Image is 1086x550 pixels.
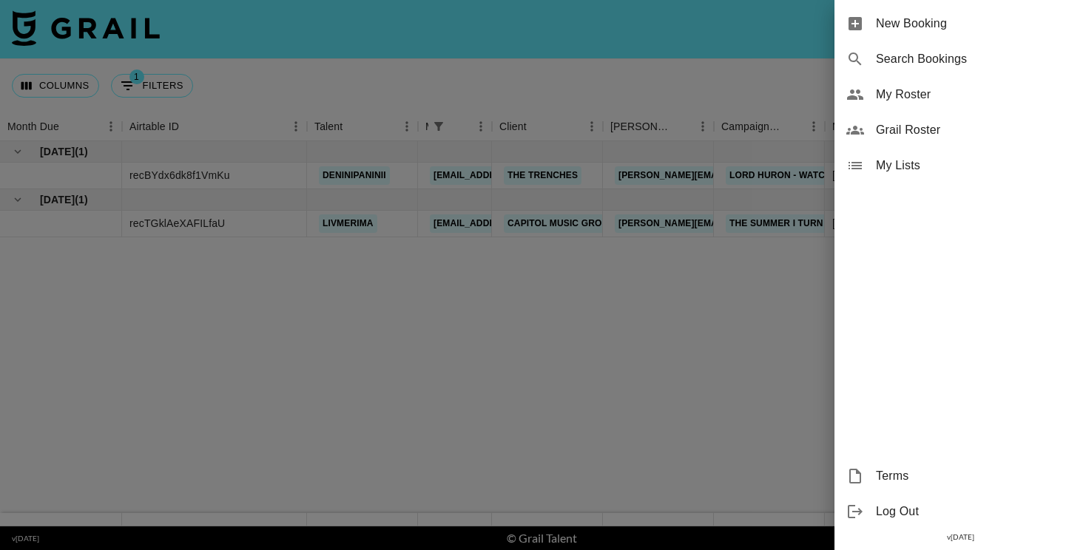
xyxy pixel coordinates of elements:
span: My Roster [876,86,1074,103]
div: My Roster [834,77,1086,112]
span: Log Out [876,503,1074,520]
span: My Lists [876,157,1074,174]
div: Grail Roster [834,112,1086,148]
div: My Lists [834,148,1086,183]
div: v [DATE] [834,529,1086,545]
div: Search Bookings [834,41,1086,77]
span: Grail Roster [876,121,1074,139]
span: Terms [876,467,1074,485]
div: Log Out [834,494,1086,529]
span: New Booking [876,15,1074,33]
div: New Booking [834,6,1086,41]
span: Search Bookings [876,50,1074,68]
div: Terms [834,458,1086,494]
